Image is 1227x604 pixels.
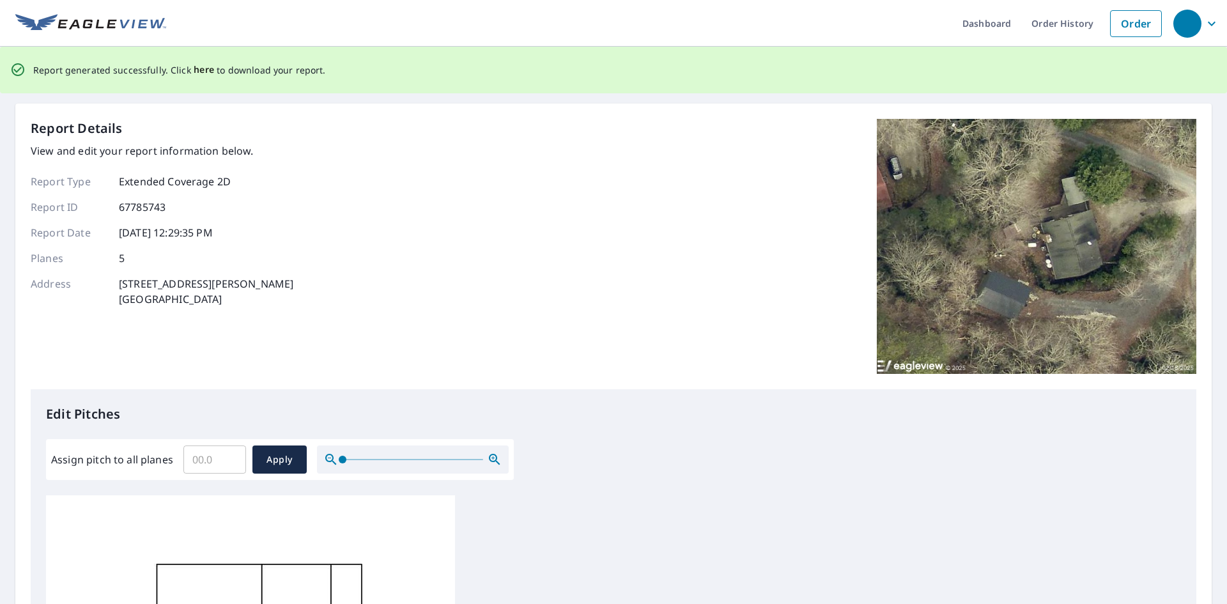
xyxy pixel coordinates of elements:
[51,452,173,467] label: Assign pitch to all planes
[194,62,215,78] button: here
[31,225,107,240] p: Report Date
[31,174,107,189] p: Report Type
[31,199,107,215] p: Report ID
[183,442,246,477] input: 00.0
[252,445,307,474] button: Apply
[1110,10,1162,37] a: Order
[15,14,166,33] img: EV Logo
[119,174,231,189] p: Extended Coverage 2D
[31,143,293,159] p: View and edit your report information below.
[31,276,107,307] p: Address
[877,119,1196,375] img: Top image
[31,119,123,138] p: Report Details
[263,452,297,468] span: Apply
[119,225,213,240] p: [DATE] 12:29:35 PM
[46,405,1181,424] p: Edit Pitches
[119,251,125,266] p: 5
[119,199,166,215] p: 67785743
[33,62,326,78] p: Report generated successfully. Click to download your report.
[31,251,107,266] p: Planes
[119,276,293,307] p: [STREET_ADDRESS][PERSON_NAME] [GEOGRAPHIC_DATA]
